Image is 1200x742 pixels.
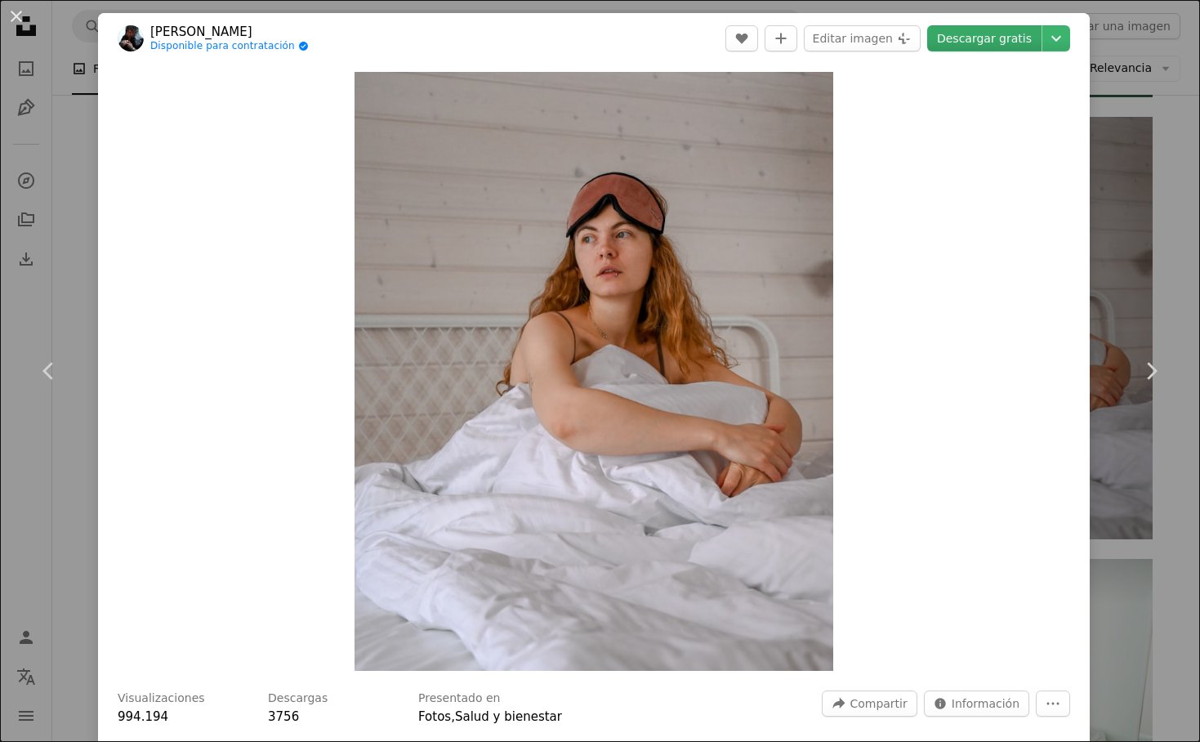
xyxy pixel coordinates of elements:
button: Compartir esta imagen [822,691,917,717]
button: Añade a la colección [765,25,797,51]
span: 994.194 [118,709,168,724]
a: Disponible para contratación [150,40,309,53]
button: Ampliar en esta imagen [355,72,833,671]
img: una mujer acostada en una cama [355,72,833,671]
img: Ve al perfil de Dmitry Ganin [118,25,144,51]
button: Elegir el tamaño de descarga [1042,25,1070,51]
a: Siguiente [1102,293,1200,449]
span: Compartir [850,691,907,716]
button: Más acciones [1036,691,1070,717]
a: Fotos [418,709,451,724]
span: 3756 [268,709,299,724]
a: [PERSON_NAME] [150,24,309,40]
a: Descargar gratis [927,25,1042,51]
a: Salud y bienestar [455,709,562,724]
button: Editar imagen [804,25,921,51]
button: Estadísticas sobre esta imagen [924,691,1029,717]
h3: Visualizaciones [118,691,205,707]
span: Información [952,691,1019,716]
h3: Presentado en [418,691,501,707]
button: Me gusta [725,25,758,51]
h3: Descargas [268,691,328,707]
span: , [451,709,455,724]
